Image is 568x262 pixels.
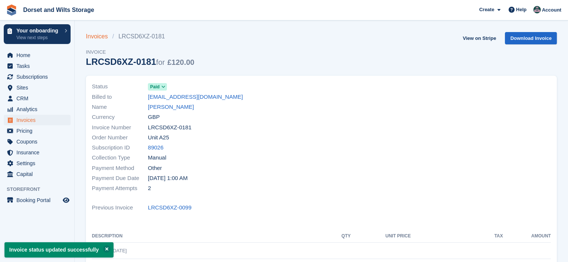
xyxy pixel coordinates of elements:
[156,58,165,66] span: for
[516,6,527,13] span: Help
[16,147,61,158] span: Insurance
[92,230,329,242] th: Description
[92,164,148,173] span: Payment Method
[4,195,71,205] a: menu
[148,184,151,193] span: 2
[150,83,159,90] span: Paid
[4,158,71,168] a: menu
[92,82,148,91] span: Status
[86,48,194,56] span: Invoice
[92,154,148,162] span: Collection Type
[148,113,160,121] span: GBP
[16,104,61,114] span: Analytics
[16,82,61,93] span: Sites
[16,126,61,136] span: Pricing
[4,72,71,82] a: menu
[148,143,164,152] a: 89026
[167,58,194,66] span: £120.00
[4,126,71,136] a: menu
[4,147,71,158] a: menu
[148,174,187,183] time: 2025-08-12 00:00:00 UTC
[148,103,194,111] a: [PERSON_NAME]
[4,169,71,179] a: menu
[148,154,166,162] span: Manual
[62,196,71,205] a: Preview store
[92,123,148,132] span: Invoice Number
[4,61,71,71] a: menu
[148,133,169,142] span: Unit A25
[16,34,61,41] p: View next steps
[4,82,71,93] a: menu
[7,186,74,193] span: Storefront
[92,143,148,152] span: Subscription ID
[479,6,494,13] span: Create
[4,104,71,114] a: menu
[16,169,61,179] span: Capital
[16,72,61,82] span: Subscriptions
[92,133,148,142] span: Order Number
[460,32,499,44] a: View on Stripe
[92,203,148,212] span: Previous Invoice
[16,93,61,104] span: CRM
[16,115,61,125] span: Invoices
[16,195,61,205] span: Booking Portal
[86,57,194,67] div: LRCSD6XZ-0181
[92,103,148,111] span: Name
[92,184,148,193] span: Payment Attempts
[16,28,61,33] p: Your onboarding
[16,50,61,60] span: Home
[20,4,97,16] a: Dorset and Wilts Storage
[148,123,192,132] span: LRCSD6XZ-0181
[351,230,411,242] th: Unit Price
[148,203,192,212] a: LRCSD6XZ-0099
[4,93,71,104] a: menu
[411,230,503,242] th: Tax
[4,24,71,44] a: Your onboarding View next steps
[92,93,148,101] span: Billed to
[148,164,162,173] span: Other
[533,6,541,13] img: Steph Chick
[4,136,71,147] a: menu
[4,50,71,60] a: menu
[16,158,61,168] span: Settings
[503,230,551,242] th: Amount
[4,115,71,125] a: menu
[4,242,114,258] p: Invoice status updated successfully
[16,136,61,147] span: Coupons
[542,6,561,14] span: Account
[329,230,351,242] th: QTY
[16,61,61,71] span: Tasks
[92,113,148,121] span: Currency
[86,32,112,41] a: Invoices
[92,174,148,183] span: Payment Due Date
[86,32,194,41] nav: breadcrumbs
[505,32,557,44] a: Download Invoice
[148,93,243,101] a: [EMAIL_ADDRESS][DOMAIN_NAME]
[148,82,167,91] a: Paid
[6,4,17,16] img: stora-icon-8386f47178a22dfd0bd8f6a31ec36ba5ce8667c1dd55bd0f319d3a0aa187defe.svg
